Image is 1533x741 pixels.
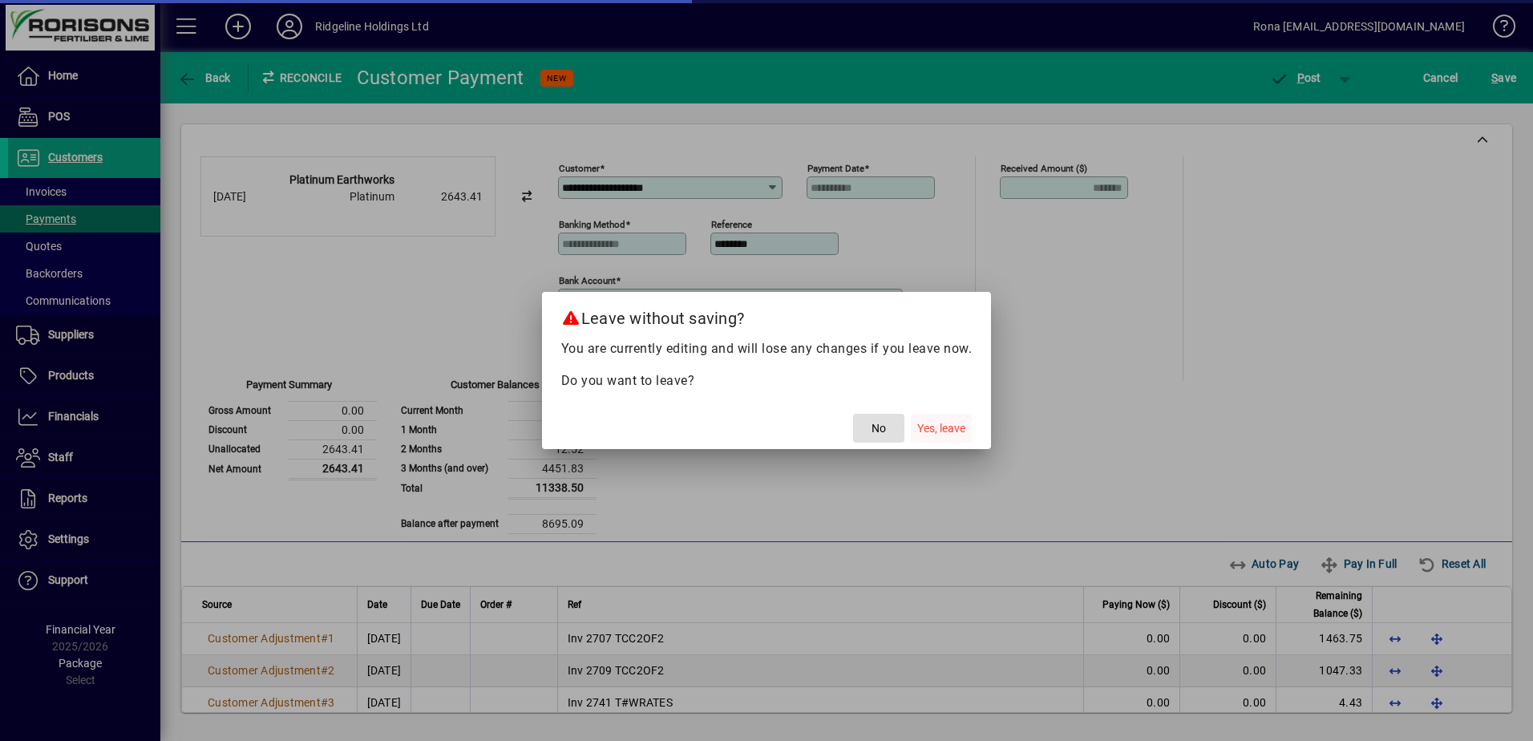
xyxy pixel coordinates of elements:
h2: Leave without saving? [542,292,992,338]
span: Yes, leave [917,420,965,437]
span: No [872,420,886,437]
p: You are currently editing and will lose any changes if you leave now. [561,339,973,358]
p: Do you want to leave? [561,371,973,391]
button: No [853,414,904,443]
button: Yes, leave [911,414,972,443]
